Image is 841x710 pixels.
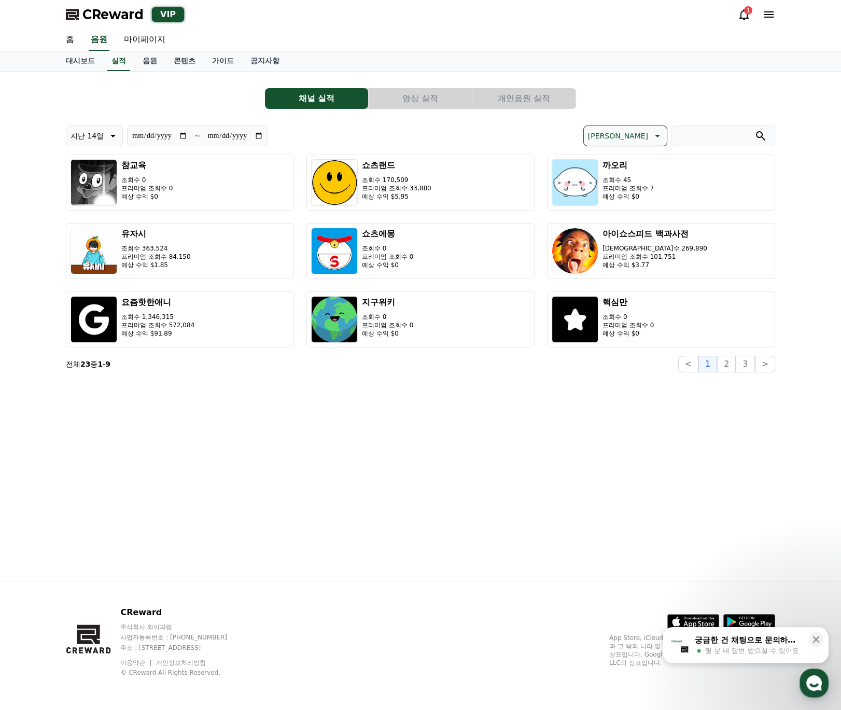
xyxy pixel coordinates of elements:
button: 요즘핫한애니 조회수 1,346,315 프리미엄 조회수 572,084 예상 수익 $91.89 [66,291,294,347]
div: VIP [152,7,184,22]
button: 3 [736,356,754,372]
p: 프리미엄 조회수 33,880 [362,184,431,192]
span: 홈 [33,344,39,353]
p: 프리미엄 조회수 0 [362,253,413,261]
a: 개인음원 실적 [472,88,576,109]
img: 참교육 [71,159,117,206]
button: < [678,356,698,372]
a: 개인정보처리방침 [156,659,206,666]
button: 까오리 조회수 45 프리미엄 조회수 7 예상 수익 $0 [547,155,775,211]
button: 2 [717,356,736,372]
p: 프리미엄 조회수 0 [121,184,173,192]
a: CReward [66,6,144,23]
h3: 참교육 [121,159,173,172]
p: 조회수 170,509 [362,176,431,184]
button: 쇼츠에몽 조회수 0 프리미엄 조회수 0 예상 수익 $0 [306,223,535,279]
a: 가이드 [204,51,242,71]
img: 아이쇼스피드 백과사전 [552,228,598,274]
a: 채널 실적 [265,88,369,109]
p: 예상 수익 $5.95 [362,192,431,201]
p: 예상 수익 $3.77 [602,261,707,269]
span: CReward [82,6,144,23]
p: 프리미엄 조회수 0 [602,321,654,329]
p: 프리미엄 조회수 0 [362,321,413,329]
strong: 23 [80,360,90,368]
img: 쇼츠에몽 [311,228,358,274]
button: 개인음원 실적 [472,88,576,109]
h3: 쇼츠랜드 [362,159,431,172]
p: 사업자등록번호 : [PHONE_NUMBER] [120,633,247,642]
p: 주소 : [STREET_ADDRESS] [120,644,247,652]
p: 예상 수익 $0 [362,329,413,338]
p: 조회수 363,524 [121,244,191,253]
h3: 유자시 [121,228,191,240]
p: 조회수 1,346,315 [121,313,194,321]
p: © CReward All Rights Reserved. [120,669,247,677]
a: 이용약관 [120,659,153,666]
img: 요즘핫한애니 [71,296,117,343]
h3: 핵심만 [602,296,654,309]
a: 홈 [3,329,68,355]
p: 프리미엄 조회수 7 [602,184,654,192]
p: ~ [194,130,201,142]
button: 유자시 조회수 363,524 프리미엄 조회수 84,150 예상 수익 $1.85 [66,223,294,279]
div: 1 [744,6,752,15]
span: 대화 [95,345,107,353]
button: 지난 14일 [66,126,123,146]
p: 조회수 0 [362,244,413,253]
a: 음원 [134,51,165,71]
a: 공지사항 [242,51,288,71]
h3: 아이쇼스피드 백과사전 [602,228,707,240]
p: 예상 수익 $0 [121,192,173,201]
p: 예상 수익 $0 [602,192,654,201]
a: 대시보드 [58,51,103,71]
button: 쇼츠랜드 조회수 170,509 프리미엄 조회수 33,880 예상 수익 $5.95 [306,155,535,211]
a: 마이페이지 [116,29,174,51]
a: 음원 [89,29,109,51]
a: 설정 [134,329,199,355]
p: 예상 수익 $91.89 [121,329,194,338]
strong: 9 [105,360,110,368]
img: 쇼츠랜드 [311,159,358,206]
img: 유자시 [71,228,117,274]
button: 참교육 조회수 0 프리미엄 조회수 0 예상 수익 $0 [66,155,294,211]
img: 핵심만 [552,296,598,343]
h3: 쇼츠에몽 [362,228,413,240]
p: 주식회사 와이피랩 [120,623,247,631]
button: 아이쇼스피드 백과사전 [DEMOGRAPHIC_DATA]수 269,890 프리미엄 조회수 101,751 예상 수익 $3.77 [547,223,775,279]
p: 전체 중 - [66,359,110,369]
p: 예상 수익 $1.85 [121,261,191,269]
button: [PERSON_NAME] [583,126,667,146]
img: 까오리 [552,159,598,206]
p: CReward [120,606,247,619]
img: 지구위키 [311,296,358,343]
button: 핵심만 조회수 0 프리미엄 조회수 0 예상 수익 $0 [547,291,775,347]
button: > [755,356,775,372]
p: [PERSON_NAME] [588,129,648,143]
p: 지난 14일 [71,129,104,143]
a: 콘텐츠 [165,51,204,71]
p: 프리미엄 조회수 101,751 [602,253,707,261]
p: 조회수 0 [362,313,413,321]
span: 설정 [160,344,173,353]
h3: 요즘핫한애니 [121,296,194,309]
button: 1 [698,356,717,372]
p: 예상 수익 $0 [362,261,413,269]
a: 1 [738,8,750,21]
p: [DEMOGRAPHIC_DATA]수 269,890 [602,244,707,253]
p: 조회수 0 [602,313,654,321]
p: 조회수 45 [602,176,654,184]
a: 실적 [107,51,130,71]
p: 예상 수익 $0 [602,329,654,338]
p: App Store, iCloud, iCloud Drive 및 iTunes Store는 미국과 그 밖의 나라 및 지역에서 등록된 Apple Inc.의 서비스 상표입니다. Goo... [609,634,775,667]
button: 지구위키 조회수 0 프리미엄 조회수 0 예상 수익 $0 [306,291,535,347]
button: 영상 실적 [369,88,472,109]
strong: 1 [97,360,103,368]
a: 대화 [68,329,134,355]
p: 프리미엄 조회수 84,150 [121,253,191,261]
p: 조회수 0 [121,176,173,184]
h3: 지구위키 [362,296,413,309]
h3: 까오리 [602,159,654,172]
p: 프리미엄 조회수 572,084 [121,321,194,329]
